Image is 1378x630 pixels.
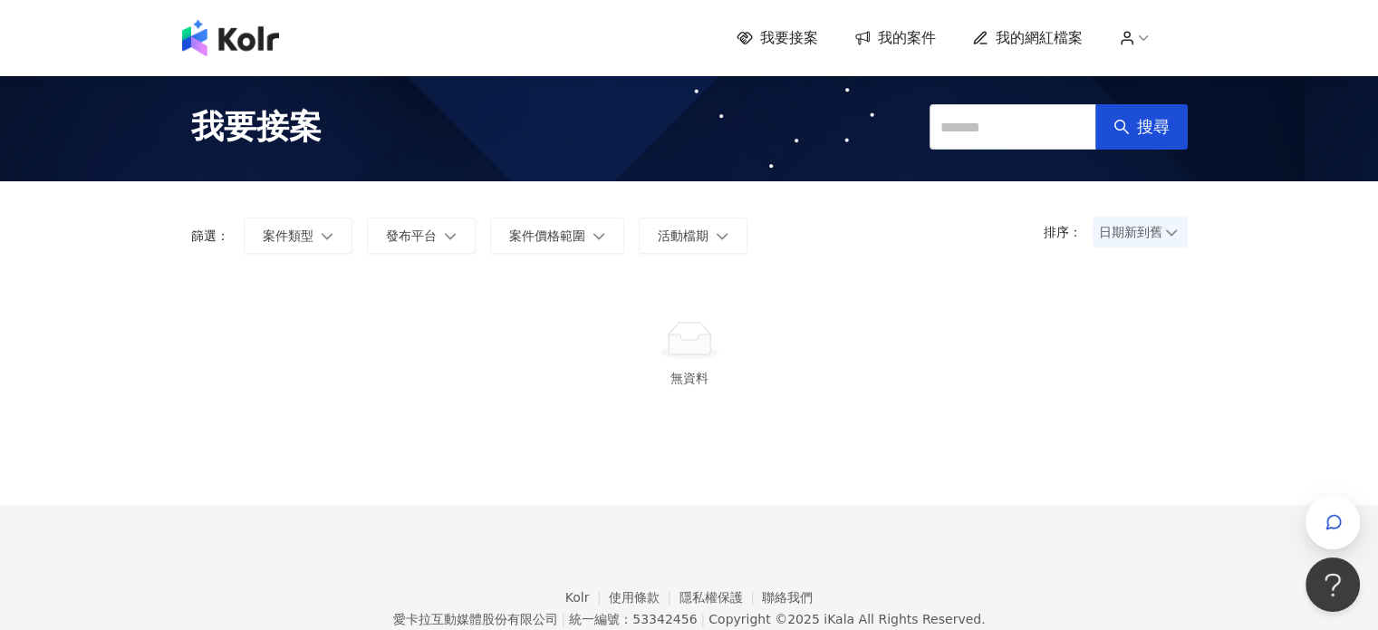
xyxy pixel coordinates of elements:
[700,612,705,626] span: |
[679,590,763,605] a: 隱私權保護
[1113,119,1130,135] span: search
[386,228,437,243] span: 發布平台
[263,228,313,243] span: 案件類型
[191,228,229,243] p: 篩選：
[639,218,747,254] button: 活動檔期
[737,28,818,48] a: 我要接案
[565,590,609,605] a: Kolr
[824,612,854,626] a: iKala
[708,612,985,626] div: Copyright © 2025 All Rights Reserved.
[972,28,1083,48] a: 我的網紅檔案
[996,28,1083,48] span: 我的網紅檔案
[182,20,279,56] img: logo
[561,612,565,626] span: |
[854,28,936,48] a: 我的案件
[1095,104,1188,150] button: 搜尋
[392,612,557,626] div: 愛卡拉互動媒體股份有限公司
[191,104,322,150] span: 我要接案
[1044,225,1093,239] p: 排序：
[569,612,697,626] div: 統一編號：53342456
[878,28,936,48] span: 我的案件
[658,228,708,243] span: 活動檔期
[509,228,585,243] span: 案件價格範圍
[213,368,1166,388] div: 無資料
[367,218,476,254] button: 發布平台
[762,590,813,605] a: 聯絡我們
[244,218,352,254] button: 案件類型
[1137,117,1170,137] span: 搜尋
[609,590,679,605] a: 使用條款
[1099,218,1181,246] span: 日期新到舊
[1306,557,1360,612] iframe: Help Scout Beacon - Open
[760,28,818,48] span: 我要接案
[490,218,624,254] button: 案件價格範圍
